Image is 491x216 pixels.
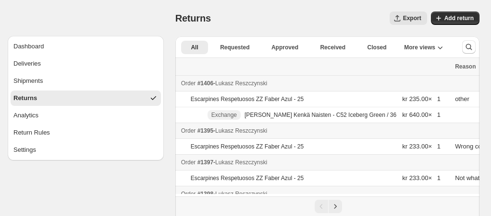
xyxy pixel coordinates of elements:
span: #1398 [197,191,213,197]
div: Returns [13,93,37,103]
span: Received [320,44,345,51]
div: Deliveries [13,59,41,68]
span: Export [403,14,421,22]
span: Lukasz Reszczynski [215,191,267,197]
span: More views [404,44,435,51]
span: Lukasz Reszczynski [215,127,267,134]
span: Lukasz Reszczynski [215,80,267,87]
span: Order [181,80,196,87]
div: Settings [13,145,36,155]
button: Analytics [11,108,161,123]
span: kr 235.00 × 1 [402,95,441,102]
span: Order [181,191,196,197]
div: - [181,126,449,136]
button: More views [398,41,449,54]
span: #1395 [197,127,213,134]
span: kr 640.00 × 1 [402,111,441,118]
span: Requested [220,44,249,51]
button: Deliveries [11,56,161,71]
p: Escarpines Respetuosos ZZ Faber Azul - 25 [191,174,304,182]
div: Dashboard [13,42,44,51]
span: Approved [271,44,298,51]
span: Add return [444,14,474,22]
div: - [181,158,449,167]
span: kr 233.00 × 1 [402,143,441,150]
p: [PERSON_NAME] Kenkä Naisten - C52 Iceberg Green / 36 [245,111,396,119]
button: Shipments [11,73,161,89]
span: All [191,44,198,51]
button: Search and filter results [462,40,476,54]
nav: Pagination [175,196,479,216]
span: Lukasz Reszczynski [215,159,267,166]
span: #1406 [197,80,213,87]
span: Reason [455,63,476,70]
button: Dashboard [11,39,161,54]
span: Order [181,159,196,166]
p: Escarpines Respetuosos ZZ Faber Azul - 25 [191,143,304,150]
span: #1397 [197,159,213,166]
div: - [181,189,449,199]
div: Return Rules [13,128,50,137]
button: Return Rules [11,125,161,140]
button: Add return [431,11,479,25]
button: Next [329,200,342,213]
div: Analytics [13,111,38,120]
span: Closed [368,44,387,51]
div: Shipments [13,76,43,86]
p: Escarpines Respetuosos ZZ Faber Azul - 25 [191,95,304,103]
button: Returns [11,91,161,106]
span: Order [181,127,196,134]
button: Settings [11,142,161,158]
span: Exchange [211,111,237,119]
button: Export [390,11,427,25]
span: kr 233.00 × 1 [402,174,441,182]
div: - [181,79,449,88]
span: Returns [175,13,211,23]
